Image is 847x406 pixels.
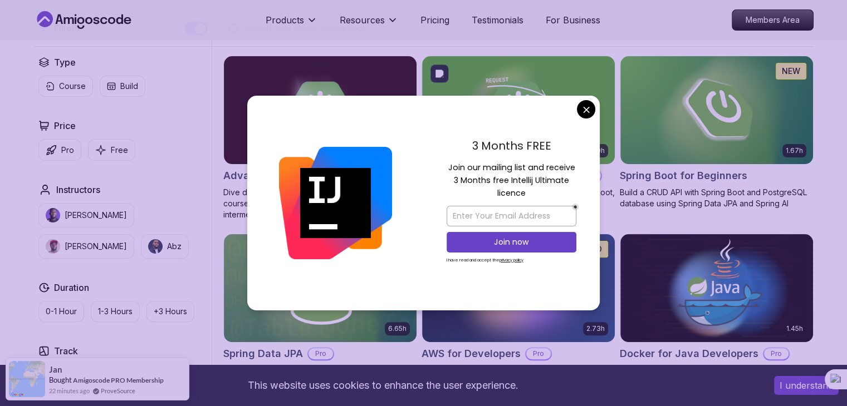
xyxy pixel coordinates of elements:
[620,56,813,164] img: Spring Boot for Beginners card
[54,56,76,69] h2: Type
[546,13,600,27] a: For Business
[46,239,60,254] img: instructor img
[620,187,814,209] p: Build a CRUD API with Spring Boot and PostgreSQL database using Spring Data JPA and Spring AI
[54,281,89,294] h2: Duration
[422,346,521,362] h2: AWS for Developers
[101,386,135,395] a: ProveSource
[154,306,187,317] p: +3 Hours
[49,386,90,395] span: 22 minutes ago
[65,241,127,252] p: [PERSON_NAME]
[420,13,449,27] a: Pricing
[422,56,615,220] a: Building APIs with Spring Boot card3.30hBuilding APIs with Spring BootProLearn to build robust, s...
[61,145,74,156] p: Pro
[309,348,333,359] p: Pro
[141,234,189,259] button: instructor imgAbz
[223,234,417,387] a: Spring Data JPA card6.65hNEWSpring Data JPAProMaster database management, advanced querying, and ...
[223,56,417,220] a: Advanced Spring Boot card5.18hAdvanced Spring BootProDive deep into Spring Boot with our advanced...
[732,9,814,31] a: Members Area
[111,145,128,156] p: Free
[46,208,60,222] img: instructor img
[73,376,164,384] a: Amigoscode PRO Membership
[38,203,134,227] button: instructor img[PERSON_NAME]
[100,76,145,97] button: Build
[49,375,72,384] span: Bought
[422,234,615,398] a: AWS for Developers card2.73hJUST RELEASEDAWS for DevelopersProMaster AWS services like EC2, RDS, ...
[620,168,747,184] h2: Spring Boot for Beginners
[620,346,758,362] h2: Docker for Java Developers
[91,301,140,322] button: 1-3 Hours
[38,76,93,97] button: Course
[764,348,789,359] p: Pro
[9,361,45,397] img: provesource social proof notification image
[65,210,127,221] p: [PERSON_NAME]
[340,13,398,36] button: Resources
[59,81,86,92] p: Course
[224,56,417,164] img: Advanced Spring Boot card
[98,306,133,317] p: 1-3 Hours
[148,239,163,254] img: instructor img
[223,168,335,184] h2: Advanced Spring Boot
[620,56,814,209] a: Spring Boot for Beginners card1.67hNEWSpring Boot for BeginnersBuild a CRUD API with Spring Boot ...
[120,81,138,92] p: Build
[586,324,605,333] p: 2.73h
[54,344,78,358] h2: Track
[49,365,62,374] span: Jan
[54,119,76,132] h2: Price
[38,139,81,161] button: Pro
[340,13,385,27] p: Resources
[526,348,551,359] p: Pro
[266,13,317,36] button: Products
[782,66,800,77] p: NEW
[774,376,839,395] button: Accept cookies
[786,324,803,333] p: 1.45h
[56,183,100,196] h2: Instructors
[223,187,417,220] p: Dive deep into Spring Boot with our advanced course, designed to take your skills from intermedia...
[266,13,304,27] p: Products
[786,146,803,155] p: 1.67h
[223,346,303,362] h2: Spring Data JPA
[8,373,757,398] div: This website uses cookies to enhance the user experience.
[38,301,84,322] button: 0-1 Hour
[167,241,182,252] p: Abz
[472,13,523,27] a: Testimonials
[388,324,407,333] p: 6.65h
[146,301,194,322] button: +3 Hours
[224,234,417,342] img: Spring Data JPA card
[422,56,615,164] img: Building APIs with Spring Boot card
[88,139,135,161] button: Free
[620,234,813,342] img: Docker for Java Developers card
[38,234,134,259] button: instructor img[PERSON_NAME]
[732,10,813,30] p: Members Area
[46,306,77,317] p: 0-1 Hour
